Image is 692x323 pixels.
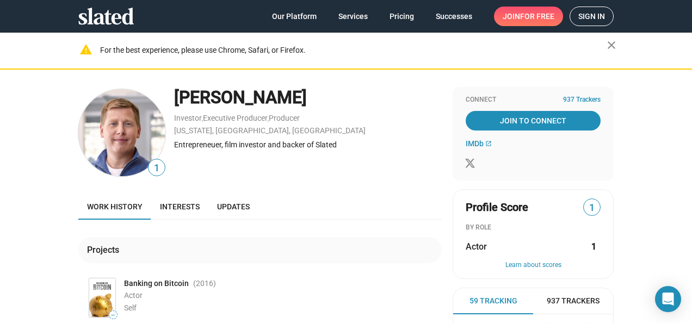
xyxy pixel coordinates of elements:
span: Actor [466,241,487,252]
span: 937 Trackers [547,296,600,306]
a: Services [330,7,376,26]
span: , [202,116,203,122]
a: IMDb [466,139,492,148]
div: Open Intercom Messenger [655,286,681,312]
a: Investor [174,114,202,122]
a: Interests [151,194,208,220]
span: (2016 ) [193,278,216,289]
div: [PERSON_NAME] [174,86,442,109]
a: Producer [269,114,300,122]
span: 937 Trackers [563,96,601,104]
span: Join To Connect [468,111,598,131]
span: Work history [87,202,143,211]
span: — [109,312,117,318]
a: Joinfor free [494,7,563,26]
span: Profile Score [466,200,528,215]
div: For the best experience, please use Chrome, Safari, or Firefox. [100,43,607,58]
mat-icon: open_in_new [485,140,492,147]
a: Our Platform [263,7,325,26]
button: Learn about scores [466,261,601,270]
a: Sign in [570,7,614,26]
span: Updates [217,202,250,211]
span: 1 [584,201,600,215]
span: Successes [436,7,472,26]
span: Join [503,7,554,26]
div: BY ROLE [466,223,601,232]
mat-icon: warning [79,43,92,56]
img: Poster: Banking on Bitcoin [89,278,115,317]
strong: 1 [591,241,596,252]
mat-icon: close [605,39,618,52]
a: Work history [78,194,151,220]
span: Self [124,303,137,312]
span: 1 [149,161,165,176]
span: Services [338,7,368,26]
div: Projects [87,244,123,256]
span: Pricing [390,7,414,26]
span: Banking on Bitcoin [124,278,189,289]
img: Barry Silbert [78,89,165,176]
a: Join To Connect [466,111,601,131]
a: [US_STATE], [GEOGRAPHIC_DATA], [GEOGRAPHIC_DATA] [174,126,366,135]
div: Connect [466,96,601,104]
span: Interests [160,202,200,211]
span: 59 Tracking [469,296,517,306]
span: Our Platform [272,7,317,26]
a: Updates [208,194,258,220]
span: for free [520,7,554,26]
span: IMDb [466,139,484,148]
span: Actor [124,291,143,300]
div: Entrepreneuer, film investor and backer of Slated [174,140,442,150]
span: , [268,116,269,122]
span: Sign in [578,7,605,26]
a: Successes [427,7,481,26]
a: Pricing [381,7,423,26]
a: Executive Producer [203,114,268,122]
